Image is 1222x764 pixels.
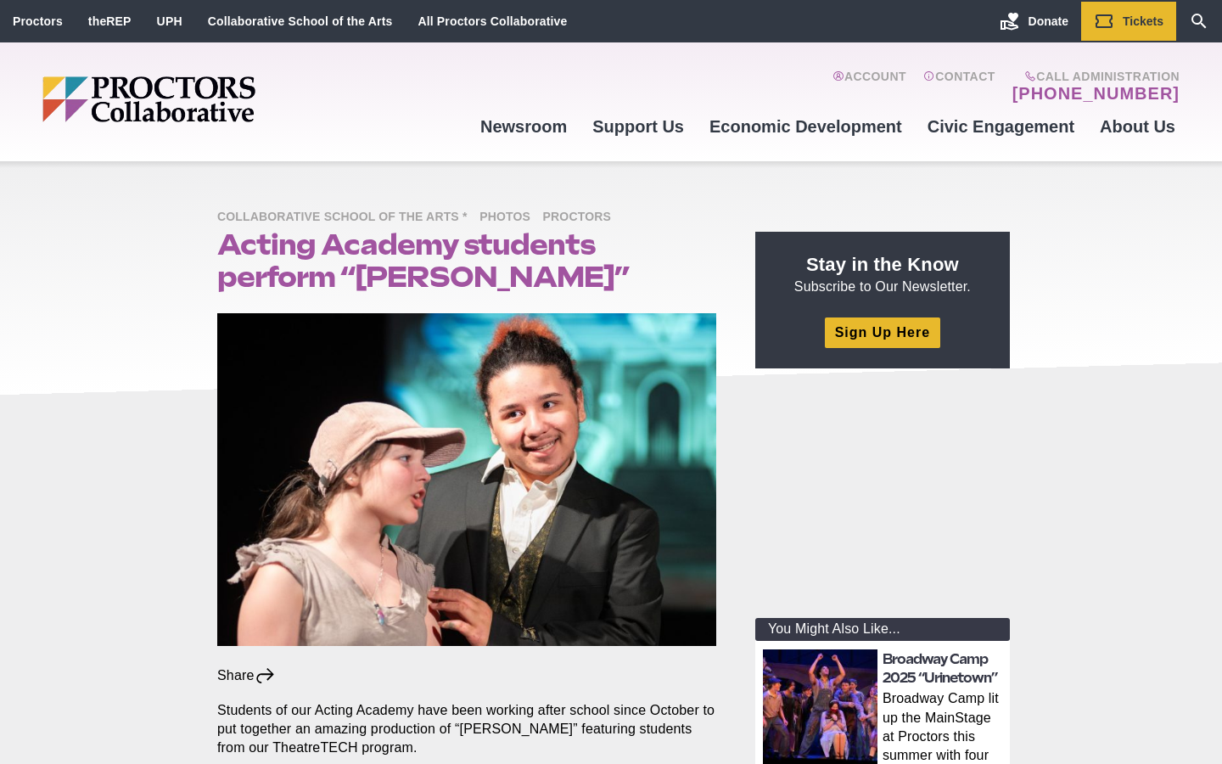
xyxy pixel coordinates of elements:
p: Subscribe to Our Newsletter. [776,252,989,296]
span: Donate [1029,14,1068,28]
a: All Proctors Collaborative [418,14,567,28]
a: Support Us [580,104,697,149]
a: theREP [88,14,132,28]
img: Proctors logo [42,76,386,122]
a: Proctors [543,209,619,223]
a: Proctors [13,14,63,28]
iframe: Advertisement [755,389,1010,601]
h1: Acting Academy students perform “[PERSON_NAME]” [217,228,716,293]
p: Students of our Acting Academy have been working after school since October to put together an am... [217,701,716,757]
a: Search [1176,2,1222,41]
strong: Stay in the Know [806,254,959,275]
span: Call Administration [1007,70,1180,83]
div: You Might Also Like... [755,618,1010,641]
a: Collaborative School of the Arts * [217,209,476,223]
a: Economic Development [697,104,915,149]
a: Collaborative School of the Arts [208,14,393,28]
a: Contact [923,70,995,104]
a: Tickets [1081,2,1176,41]
span: Tickets [1123,14,1163,28]
a: About Us [1087,104,1188,149]
a: Donate [987,2,1081,41]
a: [PHONE_NUMBER] [1012,83,1180,104]
a: Photos [479,209,539,223]
span: Photos [479,207,539,228]
img: thumbnail: Broadway Camp 2025 “Urinetown” [763,649,877,764]
span: Collaborative School of the Arts * [217,207,476,228]
a: Sign Up Here [825,317,940,347]
span: Proctors [543,207,619,228]
a: Newsroom [468,104,580,149]
a: Civic Engagement [915,104,1087,149]
a: UPH [157,14,182,28]
a: Broadway Camp 2025 “Urinetown” [883,651,997,686]
a: Account [832,70,906,104]
div: Share [217,666,276,685]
